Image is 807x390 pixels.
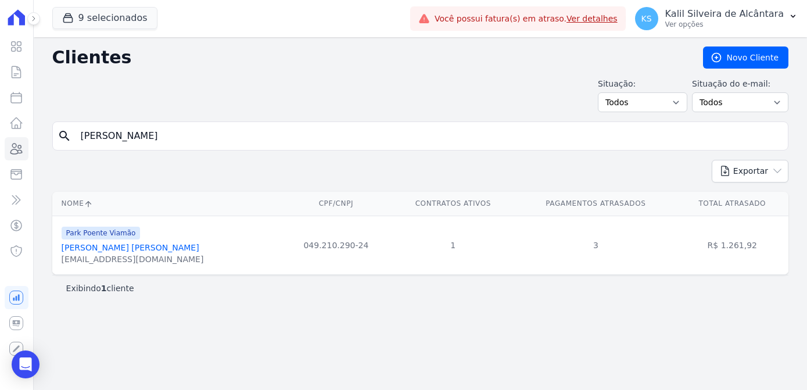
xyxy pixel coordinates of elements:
th: Total Atrasado [676,192,788,216]
label: Situação: [598,78,687,90]
a: Ver detalhes [566,14,618,23]
i: search [58,129,71,143]
p: Ver opções [665,20,784,29]
span: Park Poente Viamão [62,227,141,239]
span: Você possui fatura(s) em atraso. [435,13,618,25]
input: Buscar por nome, CPF ou e-mail [74,124,783,148]
th: Pagamentos Atrasados [515,192,676,216]
span: KS [641,15,652,23]
label: Situação do e-mail: [692,78,788,90]
th: CPF/CNPJ [281,192,390,216]
h2: Clientes [52,47,684,68]
a: Novo Cliente [703,46,788,69]
div: [EMAIL_ADDRESS][DOMAIN_NAME] [62,253,204,265]
p: Kalil Silveira de Alcântara [665,8,784,20]
button: KS Kalil Silveira de Alcântara Ver opções [626,2,807,35]
a: [PERSON_NAME] [PERSON_NAME] [62,243,199,252]
button: Exportar [712,160,788,183]
b: 1 [101,284,107,293]
button: 9 selecionados [52,7,157,29]
th: Contratos Ativos [390,192,515,216]
p: Exibindo cliente [66,282,134,294]
td: 3 [515,216,676,274]
div: Open Intercom Messenger [12,350,40,378]
th: Nome [52,192,282,216]
td: 1 [390,216,515,274]
td: R$ 1.261,92 [676,216,788,274]
td: 049.210.290-24 [281,216,390,274]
